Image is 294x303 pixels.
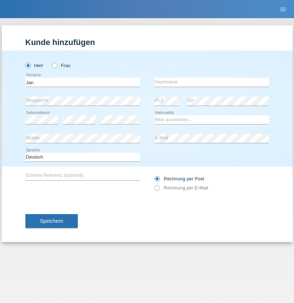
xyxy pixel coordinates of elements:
[40,218,63,224] span: Speichern
[279,6,287,13] i: menu
[52,63,71,68] label: Frau
[154,185,159,194] input: Rechnung per E-Mail
[25,63,44,68] label: Herr
[25,214,78,228] button: Speichern
[25,63,30,67] input: Herr
[276,7,290,11] a: menu
[52,63,57,67] input: Frau
[154,176,159,185] input: Rechnung per Post
[154,185,208,191] label: Rechnung per E-Mail
[154,176,204,181] label: Rechnung per Post
[25,38,269,47] h1: Kunde hinzufügen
